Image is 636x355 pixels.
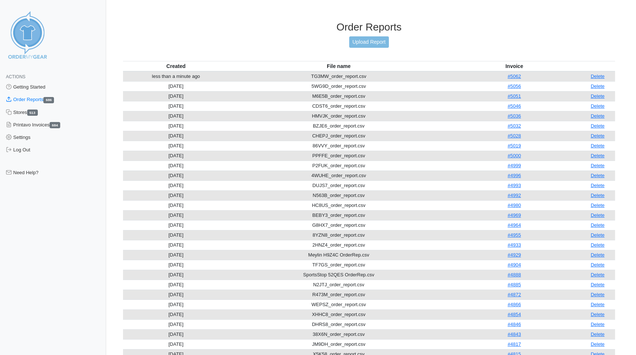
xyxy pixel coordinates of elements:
a: Delete [591,302,605,307]
a: Delete [591,262,605,268]
td: [DATE] [123,220,229,230]
a: Delete [591,153,605,158]
td: DHRS8_order_report.csv [229,319,448,329]
a: #5062 [507,73,521,79]
a: #4885 [507,282,521,287]
td: [DATE] [123,171,229,180]
td: XHHC8_order_report.csv [229,309,448,319]
td: [DATE] [123,111,229,121]
a: #4996 [507,173,521,178]
a: Delete [591,252,605,258]
a: #4964 [507,222,521,228]
a: Delete [591,193,605,198]
a: #4992 [507,193,521,198]
a: #4854 [507,312,521,317]
td: SportsStop 52QES OrderRep.csv [229,270,448,280]
td: [DATE] [123,260,229,270]
td: [DATE] [123,131,229,141]
a: #5036 [507,113,521,119]
td: 8YZN8_order_report.csv [229,230,448,240]
a: Delete [591,202,605,208]
td: N563B_order_report.csv [229,190,448,200]
a: Delete [591,331,605,337]
td: [DATE] [123,240,229,250]
td: R473M_order_report.csv [229,290,448,300]
td: N2JTJ_order_report.csv [229,280,448,290]
a: Delete [591,242,605,248]
a: Delete [591,212,605,218]
a: Delete [591,183,605,188]
td: 38X6N_order_report.csv [229,329,448,339]
td: HC8US_order_report.csv [229,200,448,210]
td: [DATE] [123,280,229,290]
a: #4872 [507,292,521,297]
a: Delete [591,173,605,178]
td: [DATE] [123,180,229,190]
a: #5032 [507,123,521,129]
span: Actions [6,74,25,79]
a: #5019 [507,143,521,148]
a: Delete [591,73,605,79]
td: [DATE] [123,91,229,101]
td: [DATE] [123,121,229,131]
td: Meylin H9Z4C OrderRep.csv [229,250,448,260]
td: BZJE6_order_report.csv [229,121,448,131]
td: [DATE] [123,81,229,91]
td: [DATE] [123,151,229,161]
a: #5028 [507,133,521,139]
span: 686 [43,97,54,103]
td: 86VVY_order_report.csv [229,141,448,151]
a: Delete [591,222,605,228]
td: HMVJK_order_report.csv [229,111,448,121]
td: [DATE] [123,141,229,151]
td: M6E5B_order_report.csv [229,91,448,101]
td: [DATE] [123,250,229,260]
a: #4929 [507,252,521,258]
td: 4WUHE_order_report.csv [229,171,448,180]
td: [DATE] [123,329,229,339]
a: Delete [591,232,605,238]
a: Delete [591,292,605,297]
td: PPFFE_order_report.csv [229,151,448,161]
a: #5056 [507,83,521,89]
h3: Order Reports [123,21,615,33]
td: [DATE] [123,270,229,280]
a: #4980 [507,202,521,208]
a: #4846 [507,322,521,327]
a: Delete [591,133,605,139]
td: TF7GS_order_report.csv [229,260,448,270]
a: Delete [591,322,605,327]
td: [DATE] [123,319,229,329]
a: Upload Report [349,36,389,48]
a: Delete [591,113,605,119]
td: CDST6_order_report.csv [229,101,448,111]
td: TG3MW_order_report.csv [229,71,448,82]
a: #5051 [507,93,521,99]
td: JM9DH_order_report.csv [229,339,448,349]
td: [DATE] [123,101,229,111]
td: P2FUK_order_report.csv [229,161,448,171]
a: #4955 [507,232,521,238]
a: #4866 [507,302,521,307]
a: Delete [591,272,605,277]
a: Delete [591,143,605,148]
td: less than a minute ago [123,71,229,82]
a: Delete [591,282,605,287]
a: Delete [591,341,605,347]
a: #4999 [507,163,521,168]
a: Delete [591,163,605,168]
td: [DATE] [123,339,229,349]
a: Delete [591,123,605,129]
a: #4843 [507,331,521,337]
td: G8HX7_order_report.csv [229,220,448,230]
td: CHEPJ_order_report.csv [229,131,448,141]
a: #4969 [507,212,521,218]
td: [DATE] [123,210,229,220]
td: BEBY3_order_report.csv [229,210,448,220]
td: [DATE] [123,309,229,319]
a: #4904 [507,262,521,268]
td: [DATE] [123,300,229,309]
td: DUJS7_order_report.csv [229,180,448,190]
a: #5046 [507,103,521,109]
a: #5000 [507,153,521,158]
